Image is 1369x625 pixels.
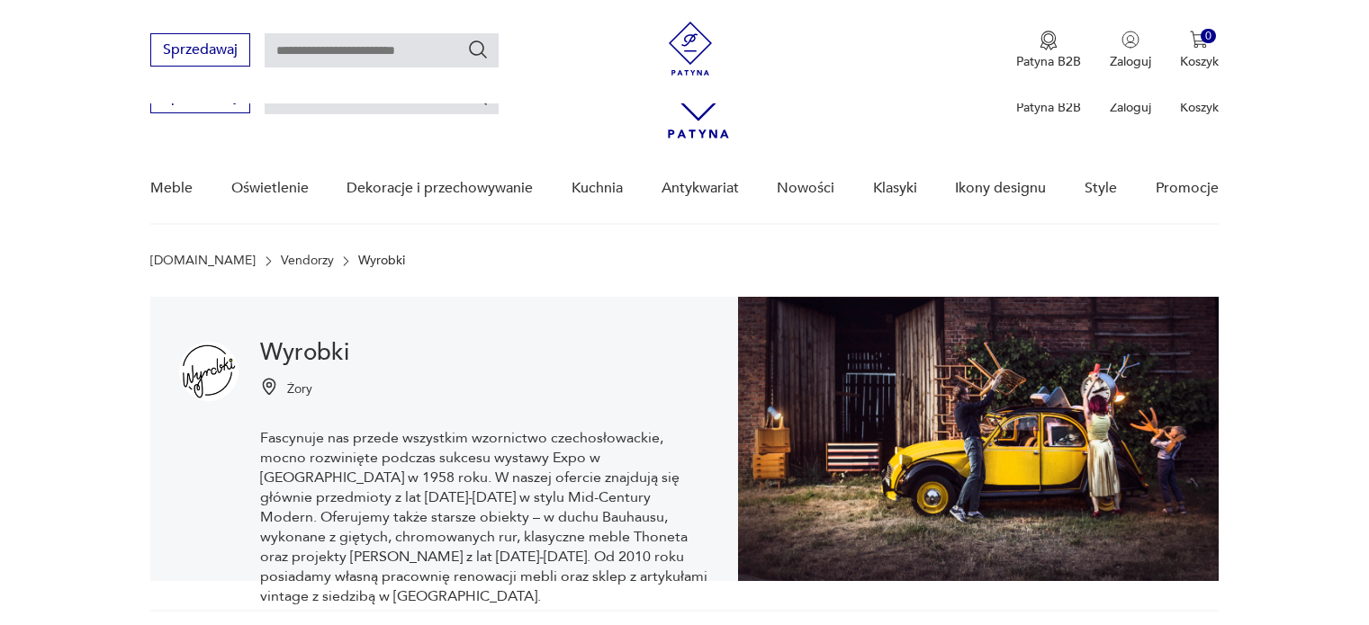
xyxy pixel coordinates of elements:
h1: Wyrobki [260,342,709,363]
a: Promocje [1156,154,1219,223]
img: Wyrobki [738,297,1219,581]
button: Patyna B2B [1016,31,1081,70]
img: Ikonka pinezki mapy [260,378,278,396]
a: Antykwariat [662,154,739,223]
a: Ikony designu [955,154,1046,223]
p: Koszyk [1180,99,1219,116]
button: 0Koszyk [1180,31,1219,70]
a: Klasyki [873,154,917,223]
a: Style [1085,154,1117,223]
a: Vendorzy [281,254,334,268]
img: Patyna - sklep z meblami i dekoracjami vintage [663,22,717,76]
p: Zaloguj [1110,53,1151,70]
p: Patyna B2B [1016,53,1081,70]
img: Wyrobki [179,342,239,401]
p: Wyrobki [358,254,405,268]
button: Szukaj [467,39,489,60]
button: Sprzedawaj [150,33,250,67]
img: Ikona koszyka [1190,31,1208,49]
p: Żory [287,380,312,397]
img: Ikonka użytkownika [1121,31,1139,49]
a: Kuchnia [572,154,623,223]
a: Nowości [777,154,834,223]
a: Dekoracje i przechowywanie [347,154,533,223]
p: Patyna B2B [1016,99,1081,116]
p: Zaloguj [1110,99,1151,116]
p: Koszyk [1180,53,1219,70]
p: Fascynuje nas przede wszystkim wzornictwo czechosłowackie, mocno rozwinięte podczas sukcesu wysta... [260,428,709,606]
a: Meble [150,154,193,223]
a: [DOMAIN_NAME] [150,254,256,268]
a: Sprzedawaj [150,92,250,104]
div: 0 [1201,29,1216,44]
button: Zaloguj [1110,31,1151,70]
img: Ikona medalu [1040,31,1058,50]
a: Ikona medaluPatyna B2B [1016,31,1081,70]
a: Oświetlenie [231,154,309,223]
a: Sprzedawaj [150,45,250,58]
